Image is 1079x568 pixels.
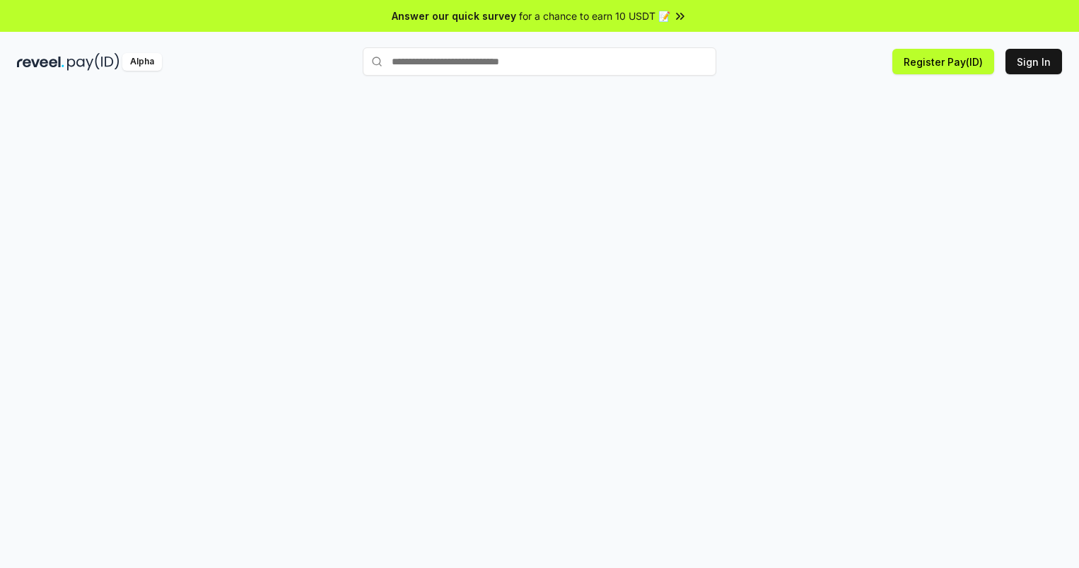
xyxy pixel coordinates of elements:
[519,8,670,23] span: for a chance to earn 10 USDT 📝
[1005,49,1062,74] button: Sign In
[67,53,119,71] img: pay_id
[122,53,162,71] div: Alpha
[892,49,994,74] button: Register Pay(ID)
[17,53,64,71] img: reveel_dark
[392,8,516,23] span: Answer our quick survey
